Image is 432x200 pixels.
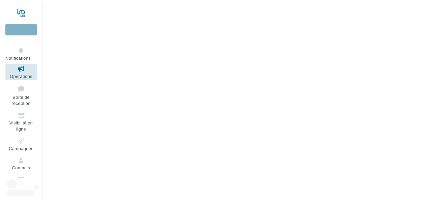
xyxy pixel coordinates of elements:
a: Visibilité en ligne [5,110,37,133]
a: Campagnes [5,136,37,152]
span: Visibilité en ligne [9,120,33,132]
a: Boîte de réception [5,83,37,108]
a: Contacts [5,155,37,172]
span: Campagnes [9,146,33,151]
a: Opérations [5,64,37,80]
span: Opérations [10,74,32,79]
span: Contacts [12,165,30,170]
span: Boîte de réception [11,94,30,106]
span: Notifications [5,55,31,61]
div: Nouvelle campagne [5,24,37,35]
a: Médiathèque [5,175,37,191]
